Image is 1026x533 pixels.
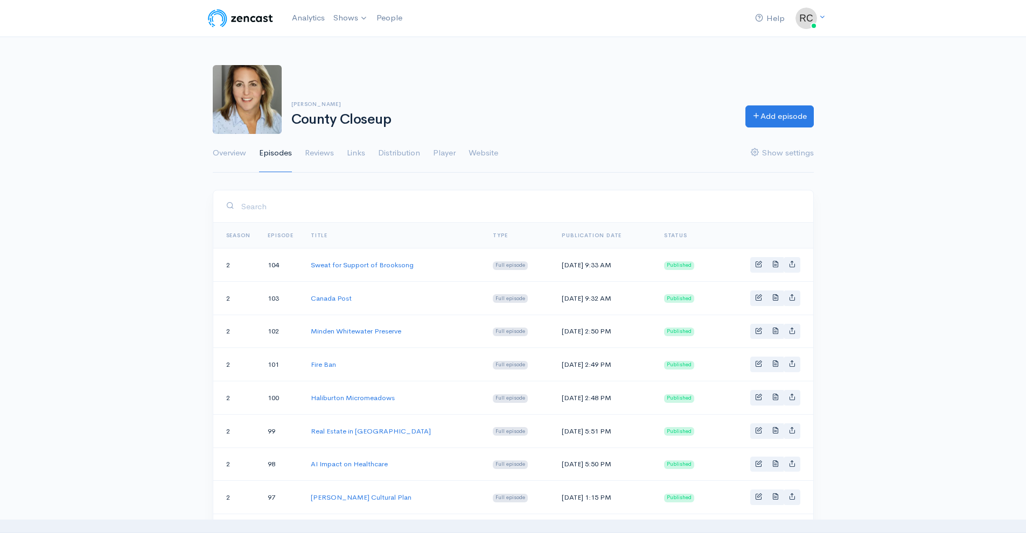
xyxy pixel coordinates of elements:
a: Fire Ban [311,360,336,369]
a: Haliburton Micromeadows [311,393,395,402]
a: People [372,6,407,30]
td: 104 [259,248,302,282]
div: Basic example [750,324,800,339]
a: Real Estate in [GEOGRAPHIC_DATA] [311,427,431,436]
span: Published [664,294,694,303]
h6: [PERSON_NAME] [291,101,732,107]
td: 100 [259,381,302,415]
a: Links [347,134,365,173]
a: Title [311,232,327,239]
td: [DATE] 5:51 PM [553,414,655,447]
span: Published [664,328,694,336]
img: ZenCast Logo [206,8,275,29]
td: [DATE] 2:50 PM [553,315,655,348]
a: Website [469,134,498,173]
a: [PERSON_NAME] Cultural Plan [311,493,411,502]
div: Basic example [750,390,800,406]
div: Basic example [750,357,800,372]
span: Full episode [493,361,528,369]
a: Show settings [751,134,814,173]
td: 2 [213,315,260,348]
h1: County Closeup [291,112,732,127]
a: Episodes [259,134,292,173]
a: Sweat for Support of Brooksong [311,260,414,269]
div: Basic example [750,423,800,439]
span: Published [664,460,694,469]
span: Full episode [493,261,528,270]
td: 102 [259,315,302,348]
td: 2 [213,348,260,381]
span: Published [664,427,694,436]
span: Published [664,494,694,502]
td: 103 [259,281,302,315]
a: Overview [213,134,246,173]
td: 101 [259,348,302,381]
a: AI Impact on Healthcare [311,459,388,468]
td: [DATE] 2:49 PM [553,348,655,381]
a: Type [493,232,508,239]
span: Full episode [493,494,528,502]
div: Basic example [750,257,800,273]
a: Distribution [378,134,420,173]
td: [DATE] 9:33 AM [553,248,655,282]
a: Canada Post [311,294,352,303]
a: Season [226,232,251,239]
div: Basic example [750,290,800,306]
a: Analytics [288,6,329,30]
td: [DATE] 1:15 PM [553,481,655,514]
span: Published [664,261,694,270]
img: ... [795,8,817,29]
td: 98 [259,447,302,481]
td: 2 [213,281,260,315]
td: 2 [213,248,260,282]
input: Search [241,195,800,217]
td: [DATE] 2:48 PM [553,381,655,415]
span: Full episode [493,394,528,403]
span: Published [664,361,694,369]
span: Status [664,232,687,239]
td: 97 [259,481,302,514]
a: Reviews [305,134,334,173]
td: 2 [213,481,260,514]
td: 99 [259,414,302,447]
td: [DATE] 5:50 PM [553,447,655,481]
span: Full episode [493,294,528,303]
td: 2 [213,381,260,415]
a: Minden Whitewater Preserve [311,326,401,336]
a: Publication date [562,232,622,239]
span: Full episode [493,427,528,436]
td: [DATE] 9:32 AM [553,281,655,315]
span: Published [664,394,694,403]
a: Help [751,7,789,30]
td: 2 [213,414,260,447]
a: Shows [329,6,372,30]
a: Add episode [745,105,814,127]
div: Basic example [750,489,800,505]
span: Full episode [493,460,528,469]
span: Full episode [493,328,528,336]
a: Episode [268,232,294,239]
td: 2 [213,447,260,481]
div: Basic example [750,457,800,472]
a: Player [433,134,456,173]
